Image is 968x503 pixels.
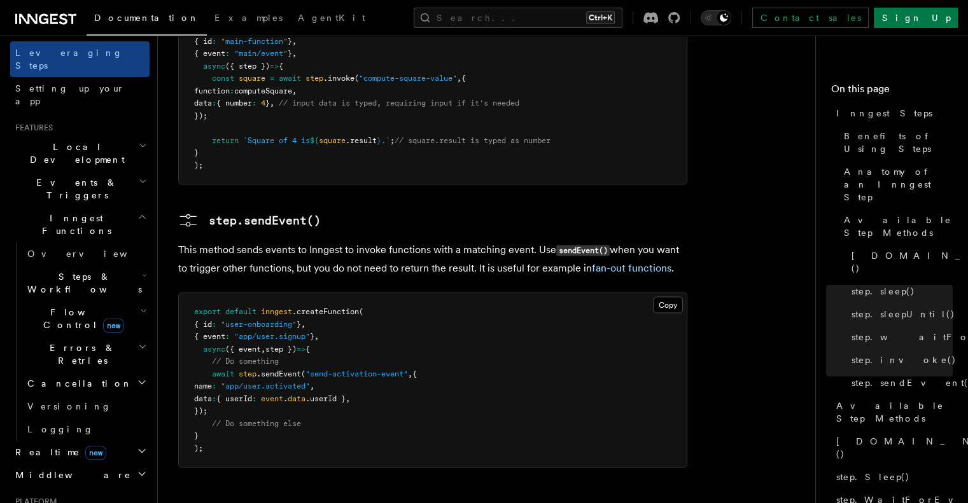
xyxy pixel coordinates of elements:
[288,49,292,58] span: }
[377,136,381,145] span: }
[22,306,140,331] span: Flow Control
[212,382,216,390] span: :
[225,345,261,354] span: ({ event
[194,37,212,46] span: { id
[194,161,203,170] span: );
[305,345,310,354] span: {
[22,395,150,418] a: Versioning
[836,107,932,120] span: Inngest Steps
[831,465,953,488] a: step.Sleep()
[214,13,283,23] span: Examples
[852,354,957,366] span: step.invoke()
[85,446,106,460] span: new
[212,320,216,329] span: :
[194,444,203,453] span: );
[395,136,551,145] span: // square.result is typed as number
[839,209,953,244] a: Available Step Methods
[701,10,731,25] button: Toggle dark mode
[297,320,301,329] span: }
[10,469,131,481] span: Middleware
[27,424,94,434] span: Logging
[22,265,150,301] button: Steps & Workflows
[457,74,461,83] span: ,
[225,49,230,58] span: :
[408,369,412,378] span: ,
[290,4,373,34] a: AgentKit
[283,394,288,403] span: .
[15,83,125,106] span: Setting up your app
[203,345,225,354] span: async
[27,401,111,411] span: Versioning
[261,307,292,316] span: inngest
[252,394,256,403] span: :
[212,369,234,378] span: await
[221,37,288,46] span: "main-function"
[212,357,279,366] span: // Do something
[10,441,150,464] button: Realtimenew
[831,81,953,102] h4: On this page
[270,99,274,107] span: ,
[225,62,270,71] span: ({ step })
[10,171,150,207] button: Events & Triggers
[310,382,314,390] span: ,
[305,394,346,403] span: .userId }
[209,212,321,230] pre: step.sendEvent()
[10,176,139,202] span: Events & Triggers
[752,8,869,28] a: Contact sales
[22,418,150,441] a: Logging
[178,210,321,231] a: step.sendEvent()
[194,99,212,107] span: data
[15,48,123,71] span: Leveraging Steps
[22,270,142,296] span: Steps & Workflows
[10,141,139,166] span: Local Development
[10,123,53,133] span: Features
[310,332,314,341] span: }
[852,308,955,320] span: step.sleepUntil()
[243,136,310,145] span: `Square of 4 is
[359,307,363,316] span: (
[22,301,150,336] button: Flow Controlnew
[314,332,319,341] span: ,
[297,345,305,354] span: =>
[194,431,199,440] span: }
[301,320,305,329] span: ,
[279,62,283,71] span: {
[279,74,301,83] span: await
[381,136,390,145] span: .`
[279,99,519,107] span: // input data is typed, requiring input if it's needed
[846,244,953,280] a: [DOMAIN_NAME]()
[10,242,150,441] div: Inngest Functions
[846,371,953,394] a: step.sendEvent()
[301,369,305,378] span: (
[194,111,207,120] span: });
[22,336,150,372] button: Errors & Retries
[288,394,305,403] span: data
[194,406,207,415] span: });
[265,99,270,107] span: }
[844,130,953,155] span: Benefits of Using Steps
[10,212,137,237] span: Inngest Functions
[846,280,953,303] a: step.sleep()
[194,49,225,58] span: { event
[346,394,350,403] span: ,
[261,99,265,107] span: 4
[292,307,359,316] span: .createFunction
[844,214,953,239] span: Available Step Methods
[305,74,323,83] span: step
[831,102,953,125] a: Inngest Steps
[212,419,301,428] span: // Do something else
[207,4,290,34] a: Examples
[194,320,212,329] span: { id
[194,307,221,316] span: export
[390,136,395,145] span: ;
[22,372,150,395] button: Cancellation
[221,320,297,329] span: "user-onboarding"
[831,394,953,430] a: Available Step Methods
[256,369,301,378] span: .sendEvent
[216,394,252,403] span: { userId
[212,394,216,403] span: :
[212,136,239,145] span: return
[225,332,230,341] span: :
[592,262,671,274] a: fan-out functions
[212,37,216,46] span: :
